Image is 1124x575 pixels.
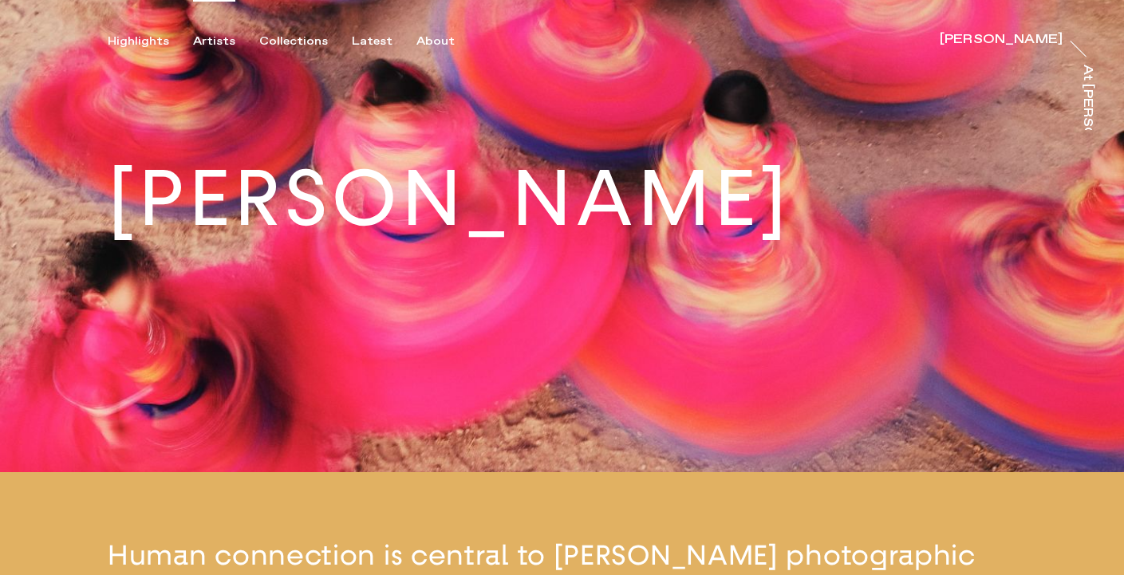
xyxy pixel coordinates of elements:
button: Artists [193,34,259,49]
button: Latest [352,34,416,49]
button: Collections [259,34,352,49]
button: About [416,34,479,49]
div: Collections [259,34,328,49]
div: [PERSON_NAME] [940,33,1063,46]
a: At [PERSON_NAME] [1081,65,1097,130]
a: [PERSON_NAME] [940,30,1063,46]
div: Artists [193,34,235,49]
div: At [PERSON_NAME] [1081,65,1094,207]
div: Latest [352,34,392,49]
h1: [PERSON_NAME] [108,160,791,238]
div: About [416,34,455,49]
div: Highlights [108,34,169,49]
button: Highlights [108,34,193,49]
